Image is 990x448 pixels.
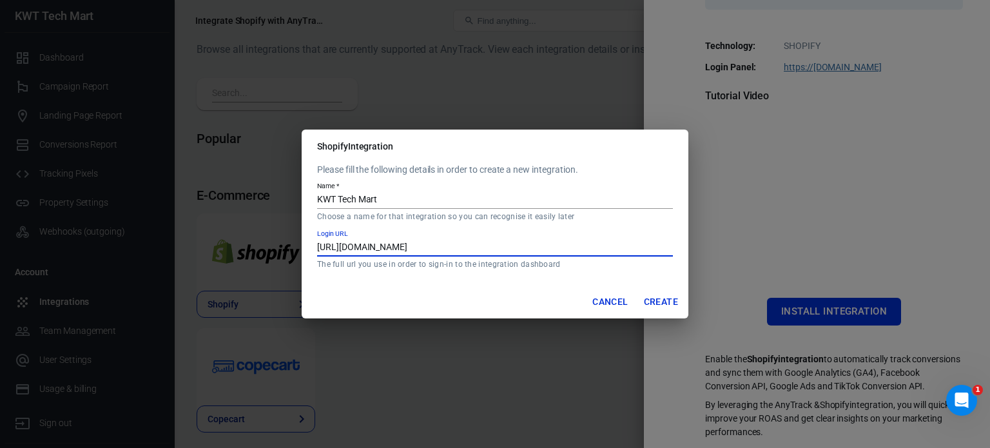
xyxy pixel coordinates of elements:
[317,211,673,222] p: Choose a name for that integration so you can recognise it easily later
[946,385,977,416] iframe: Intercom live chat
[587,290,633,314] button: Cancel
[317,192,673,209] input: My Shopify
[639,290,683,314] button: Create
[302,130,688,163] h2: Shopify Integration
[317,259,673,269] p: The full url you use in order to sign-in to the integration dashboard
[973,385,983,395] span: 1
[317,163,673,177] p: Please fill the following details in order to create a new integration.
[317,228,348,238] label: Login URL
[317,240,673,257] input: https://domain.com/sign-in
[317,180,339,190] label: Name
